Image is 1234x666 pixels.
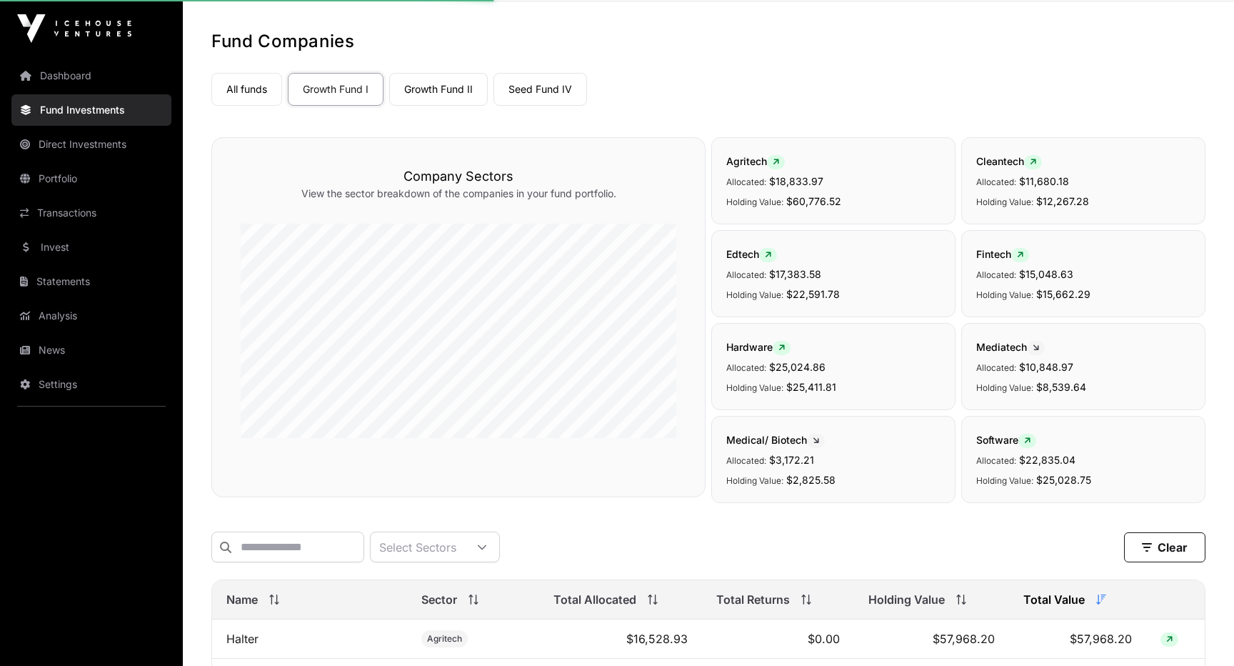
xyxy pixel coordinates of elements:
[241,187,676,201] p: View the sector breakdown of the companies in your fund portfolio.
[976,177,1016,187] span: Allocated:
[427,633,462,645] span: Agritech
[976,382,1033,393] span: Holding Value:
[726,289,783,300] span: Holding Value:
[786,474,836,486] span: $2,825.58
[726,269,766,280] span: Allocated:
[1019,454,1075,466] span: $22,835.04
[716,591,790,608] span: Total Returns
[11,369,171,400] a: Settings
[493,73,587,106] a: Seed Fund IV
[1163,597,1234,666] iframe: Chat Widget
[769,268,821,280] span: $17,383.58
[786,195,841,207] span: $60,776.52
[1036,288,1090,300] span: $15,662.29
[11,232,171,263] a: Invest
[241,166,676,187] h3: Company Sectors
[786,381,836,393] span: $25,411.81
[976,269,1016,280] span: Allocated:
[726,248,777,260] span: Edtech
[726,341,791,353] span: Hardware
[1023,591,1085,608] span: Total Value
[726,475,783,486] span: Holding Value:
[11,334,171,366] a: News
[976,434,1036,446] span: Software
[553,591,636,608] span: Total Allocated
[769,175,823,187] span: $18,833.97
[211,73,282,106] a: All funds
[726,362,766,373] span: Allocated:
[976,197,1033,207] span: Holding Value:
[1009,620,1146,659] td: $57,968.20
[976,362,1016,373] span: Allocated:
[288,73,383,106] a: Growth Fund I
[389,73,488,106] a: Growth Fund II
[11,94,171,126] a: Fund Investments
[11,197,171,229] a: Transactions
[726,177,766,187] span: Allocated:
[726,197,783,207] span: Holding Value:
[786,288,840,300] span: $22,591.78
[769,361,826,373] span: $25,024.86
[17,14,131,43] img: Icehouse Ventures Logo
[226,632,259,646] a: Halter
[1036,381,1086,393] span: $8,539.64
[1036,474,1091,486] span: $25,028.75
[976,341,1045,353] span: Mediatech
[868,591,945,608] span: Holding Value
[226,591,258,608] span: Name
[11,163,171,194] a: Portfolio
[702,620,853,659] td: $0.00
[211,30,1205,53] h1: Fund Companies
[1019,175,1069,187] span: $11,680.18
[1036,195,1089,207] span: $12,267.28
[11,60,171,91] a: Dashboard
[726,455,766,466] span: Allocated:
[854,620,1009,659] td: $57,968.20
[976,289,1033,300] span: Holding Value:
[11,129,171,160] a: Direct Investments
[726,155,785,167] span: Agritech
[539,620,702,659] td: $16,528.93
[1124,532,1205,562] button: Clear
[11,300,171,332] a: Analysis
[726,382,783,393] span: Holding Value:
[1019,268,1073,280] span: $15,048.63
[769,454,814,466] span: $3,172.21
[726,434,825,446] span: Medical/ Biotech
[976,155,1042,167] span: Cleantech
[976,455,1016,466] span: Allocated:
[371,532,465,562] div: Select Sectors
[11,266,171,297] a: Statements
[421,591,457,608] span: Sector
[1019,361,1073,373] span: $10,848.97
[976,248,1029,260] span: Fintech
[976,475,1033,486] span: Holding Value:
